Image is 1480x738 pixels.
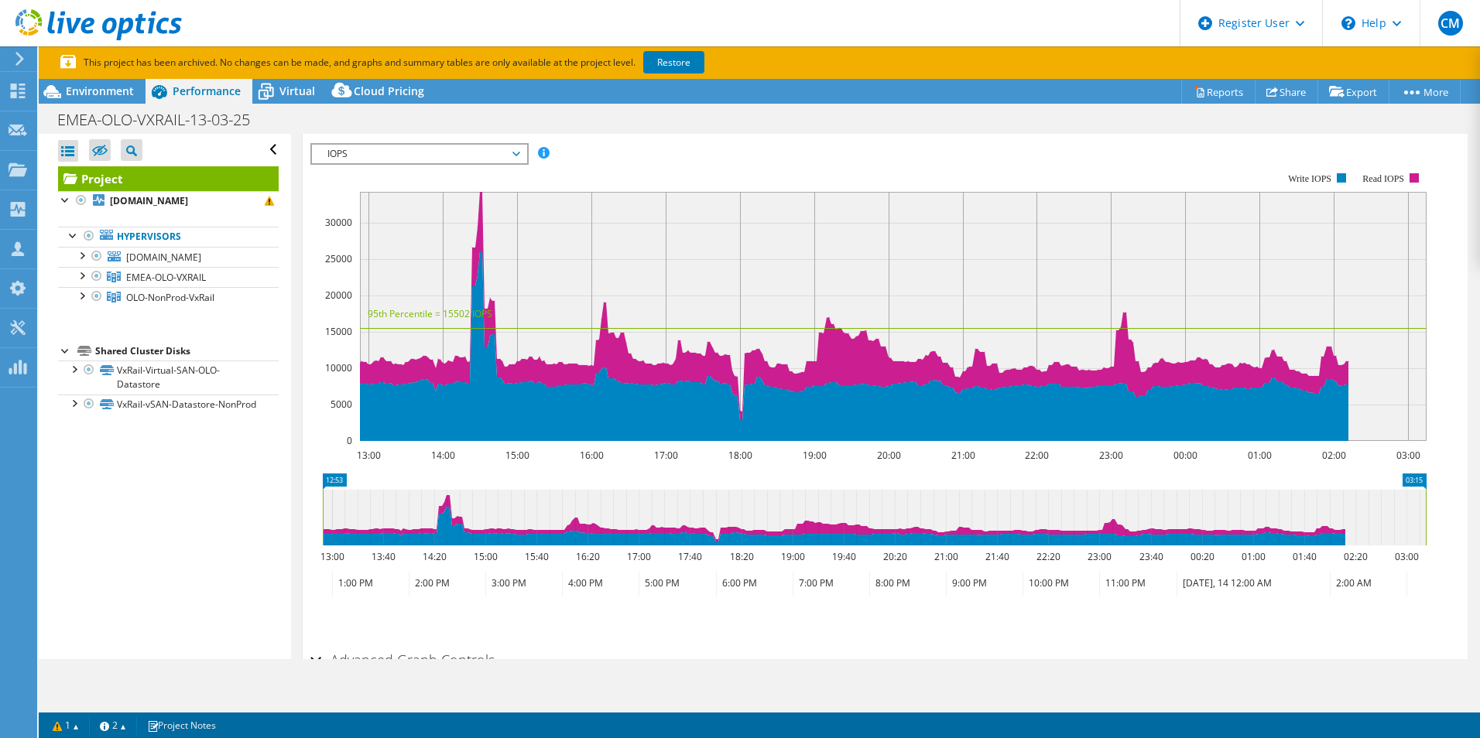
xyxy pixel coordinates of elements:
text: 13:00 [320,550,344,563]
text: 00:00 [1173,449,1197,462]
a: More [1389,80,1461,104]
text: Read IOPS [1362,173,1404,184]
b: [DOMAIN_NAME] [110,194,188,207]
text: 17:00 [653,449,677,462]
a: VxRail-Virtual-SAN-OLO-Datastore [58,360,279,395]
a: EMEA-OLO-VXRAIL [58,267,279,287]
text: 21:00 [951,449,975,462]
a: Hypervisors [58,227,279,247]
text: 13:40 [371,550,395,563]
span: EMEA-OLO-VXRAIL [126,271,206,284]
text: 22:20 [1036,550,1060,563]
text: 01:40 [1292,550,1316,563]
text: 25000 [325,252,352,265]
text: 22:00 [1024,449,1048,462]
text: 21:40 [985,550,1009,563]
text: 02:00 [1321,449,1345,462]
text: 17:00 [626,550,650,563]
text: 20000 [325,289,352,302]
h2: Advanced Graph Controls [310,644,495,675]
text: 5000 [331,398,352,411]
text: 01:00 [1247,449,1271,462]
text: 19:00 [802,449,826,462]
text: 02:20 [1343,550,1367,563]
span: Virtual [279,84,315,98]
text: 13:00 [356,449,380,462]
text: 19:40 [831,550,855,563]
text: 10000 [325,361,352,374]
a: Project Notes [136,716,227,735]
span: Performance [173,84,241,98]
text: 15000 [325,325,352,338]
text: 00:20 [1190,550,1214,563]
text: 18:20 [729,550,753,563]
a: Restore [643,51,704,73]
span: Environment [66,84,134,98]
text: 21:00 [934,550,958,563]
text: 03:00 [1394,550,1418,563]
text: 30000 [325,216,352,229]
a: Project [58,166,279,191]
h1: EMEA-OLO-VXRAIL-13-03-25 [50,111,274,128]
span: CM [1438,11,1463,36]
text: 15:40 [524,550,548,563]
a: [DOMAIN_NAME] [58,191,279,211]
text: 14:20 [422,550,446,563]
text: 16:20 [575,550,599,563]
svg: \n [1341,16,1355,30]
span: IOPS [320,145,519,163]
text: 23:00 [1098,449,1122,462]
text: 20:00 [876,449,900,462]
text: 20:20 [882,550,906,563]
text: 01:00 [1241,550,1265,563]
div: Shared Cluster Disks [95,342,279,360]
text: 19:00 [780,550,804,563]
span: [DOMAIN_NAME] [126,251,201,264]
p: This project has been archived. No changes can be made, and graphs and summary tables are only av... [60,54,819,71]
text: 17:40 [677,550,701,563]
a: OLO-NonProd-VxRail [58,287,279,307]
text: 95th Percentile = 15502 IOPS [368,307,492,320]
text: 0 [347,434,352,447]
text: 03:00 [1396,449,1420,462]
text: 23:00 [1087,550,1111,563]
a: [DOMAIN_NAME] [58,247,279,267]
text: 14:00 [430,449,454,462]
text: 18:00 [728,449,752,462]
text: 16:00 [579,449,603,462]
a: Reports [1181,80,1256,104]
a: Export [1317,80,1389,104]
text: 23:40 [1139,550,1163,563]
a: 2 [89,716,137,735]
span: Cloud Pricing [354,84,424,98]
a: VxRail-vSAN-Datastore-NonProd [58,395,279,415]
span: OLO-NonProd-VxRail [126,291,214,304]
text: 15:00 [505,449,529,462]
a: Share [1255,80,1318,104]
text: Write IOPS [1288,173,1331,184]
a: 1 [42,716,90,735]
text: 15:00 [473,550,497,563]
